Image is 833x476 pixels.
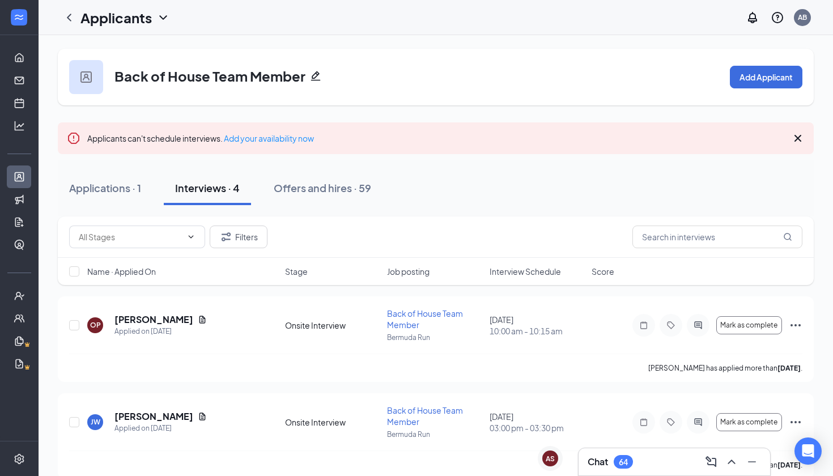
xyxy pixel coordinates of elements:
span: Score [592,266,614,277]
svg: ChevronDown [186,232,195,241]
h5: [PERSON_NAME] [114,313,193,326]
h5: [PERSON_NAME] [114,410,193,423]
button: Mark as complete [716,413,782,431]
svg: Note [637,418,651,427]
svg: UserCheck [14,290,25,301]
svg: Document [198,315,207,324]
div: AS [546,454,555,464]
svg: Settings [14,453,25,465]
button: Filter Filters [210,226,267,248]
svg: ChevronUp [725,455,738,469]
input: Search in interviews [632,226,802,248]
svg: Pencil [310,70,321,82]
span: Interview Schedule [490,266,561,277]
button: ChevronUp [722,453,741,471]
div: [DATE] [490,411,585,433]
svg: Filter [219,230,233,244]
span: 03:00 pm - 03:30 pm [490,422,585,433]
svg: MagnifyingGlass [783,232,792,241]
svg: Minimize [745,455,759,469]
svg: ChevronDown [156,11,170,24]
span: 10:00 am - 10:15 am [490,325,585,337]
img: user icon [80,71,92,83]
p: Bermuda Run [387,430,482,439]
p: Bermuda Run [387,333,482,342]
span: Back of House Team Member [387,308,463,330]
svg: ChevronLeft [62,11,76,24]
span: Applicants can't schedule interviews. [87,133,314,143]
div: Applications · 1 [69,181,141,195]
svg: Document [198,412,207,421]
svg: ComposeMessage [704,455,718,469]
svg: ActiveChat [691,418,705,427]
div: 64 [619,457,628,467]
div: AB [798,12,807,22]
svg: Ellipses [789,318,802,332]
a: Add your availability now [224,133,314,143]
svg: Cross [791,131,805,145]
svg: ActiveChat [691,321,705,330]
div: Onsite Interview [285,320,380,331]
span: Name · Applied On [87,266,156,277]
span: Mark as complete [720,321,777,329]
b: [DATE] [777,364,801,372]
p: [PERSON_NAME] has applied more than . [648,363,802,373]
input: All Stages [79,231,182,243]
svg: QuestionInfo [771,11,784,24]
svg: Error [67,131,80,145]
svg: Note [637,321,651,330]
div: OP [90,320,101,330]
div: [DATE] [490,314,585,337]
div: JW [91,417,100,427]
b: [DATE] [777,461,801,469]
h3: Chat [588,456,608,468]
h1: Applicants [80,8,152,27]
svg: Tag [664,418,678,427]
button: Add Applicant [730,66,802,88]
span: Mark as complete [720,418,777,426]
span: Stage [285,266,308,277]
div: Interviews · 4 [175,181,240,195]
div: Applied on [DATE] [114,326,207,337]
span: Back of House Team Member [387,405,463,427]
div: Offers and hires · 59 [274,181,371,195]
button: Minimize [743,453,761,471]
svg: Analysis [14,120,25,131]
span: Job posting [387,266,430,277]
svg: Tag [664,321,678,330]
button: Mark as complete [716,316,782,334]
svg: Notifications [746,11,759,24]
h3: Back of House Team Member [114,66,305,86]
div: Open Intercom Messenger [794,437,822,465]
svg: Ellipses [789,415,802,429]
button: ComposeMessage [702,453,720,471]
div: Onsite Interview [285,416,380,428]
div: Applied on [DATE] [114,423,207,434]
svg: WorkstreamLogo [13,11,24,23]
